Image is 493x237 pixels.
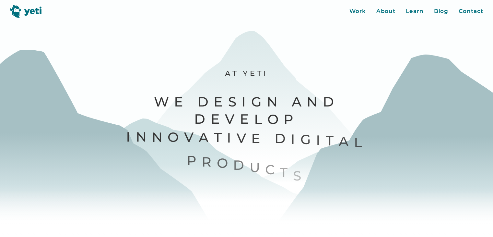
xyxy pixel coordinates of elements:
[339,133,354,150] span: a
[406,7,424,16] a: Learn
[265,161,280,178] span: c
[459,7,483,16] a: Contact
[126,128,135,145] span: I
[152,128,168,145] span: n
[250,159,265,176] span: u
[376,7,396,16] a: About
[280,164,293,181] span: t
[349,7,366,16] a: Work
[10,5,42,18] img: Yeti logo
[217,155,233,172] span: o
[202,153,217,170] span: r
[233,156,249,174] span: d
[293,167,306,184] span: s
[125,69,368,79] p: At Yeti
[434,7,449,16] a: Blog
[136,128,152,145] span: n
[354,133,367,151] span: l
